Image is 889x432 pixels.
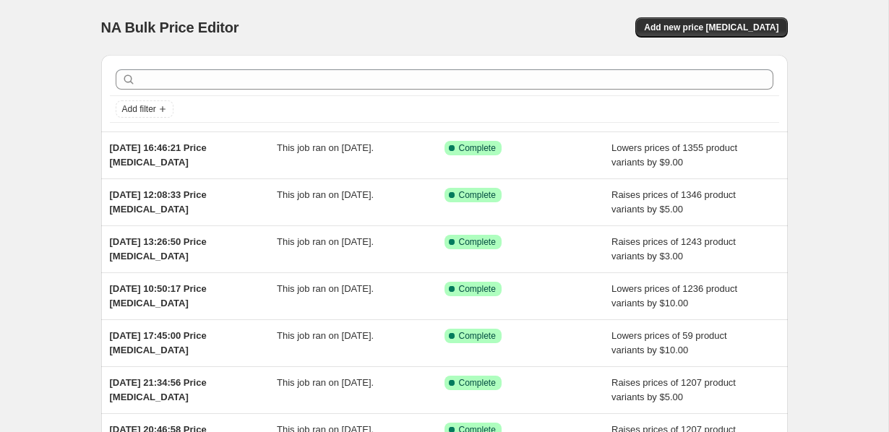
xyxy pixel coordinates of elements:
[116,100,173,118] button: Add filter
[611,377,736,402] span: Raises prices of 1207 product variants by $5.00
[611,330,727,355] span: Lowers prices of 59 product variants by $10.00
[122,103,156,115] span: Add filter
[277,330,374,341] span: This job ran on [DATE].
[611,283,737,308] span: Lowers prices of 1236 product variants by $10.00
[459,189,496,201] span: Complete
[611,189,736,215] span: Raises prices of 1346 product variants by $5.00
[459,283,496,295] span: Complete
[459,236,496,248] span: Complete
[611,142,737,168] span: Lowers prices of 1355 product variants by $9.00
[644,22,778,33] span: Add new price [MEDICAL_DATA]
[110,283,207,308] span: [DATE] 10:50:17 Price [MEDICAL_DATA]
[611,236,736,262] span: Raises prices of 1243 product variants by $3.00
[101,20,239,35] span: NA Bulk Price Editor
[110,377,207,402] span: [DATE] 21:34:56 Price [MEDICAL_DATA]
[459,377,496,389] span: Complete
[110,142,207,168] span: [DATE] 16:46:21 Price [MEDICAL_DATA]
[459,142,496,154] span: Complete
[277,189,374,200] span: This job ran on [DATE].
[277,142,374,153] span: This job ran on [DATE].
[110,236,207,262] span: [DATE] 13:26:50 Price [MEDICAL_DATA]
[110,330,207,355] span: [DATE] 17:45:00 Price [MEDICAL_DATA]
[110,189,207,215] span: [DATE] 12:08:33 Price [MEDICAL_DATA]
[277,283,374,294] span: This job ran on [DATE].
[459,330,496,342] span: Complete
[277,377,374,388] span: This job ran on [DATE].
[277,236,374,247] span: This job ran on [DATE].
[635,17,787,38] button: Add new price [MEDICAL_DATA]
